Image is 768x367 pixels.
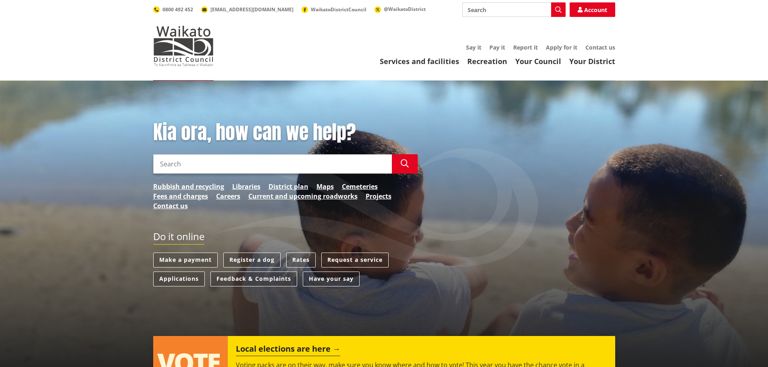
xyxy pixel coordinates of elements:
[268,182,308,191] a: District plan
[153,6,193,13] a: 0800 492 452
[162,6,193,13] span: 0800 492 452
[467,56,507,66] a: Recreation
[466,44,481,51] a: Say it
[153,154,392,174] input: Search input
[153,231,204,245] h2: Do it online
[223,253,281,267] a: Register a dog
[321,253,389,267] a: Request a service
[513,44,538,51] a: Report it
[153,191,208,201] a: Fees and charges
[384,6,426,12] span: @WaikatoDistrict
[153,253,218,267] a: Make a payment
[210,6,293,13] span: [EMAIL_ADDRESS][DOMAIN_NAME]
[585,44,615,51] a: Contact us
[569,56,615,66] a: Your District
[375,6,426,12] a: @WaikatoDistrict
[153,182,224,191] a: Rubbish and recycling
[366,191,391,201] a: Projects
[311,6,366,13] span: WaikatoDistrictCouncil
[210,272,297,286] a: Feedback & Complaints
[153,201,188,211] a: Contact us
[489,44,505,51] a: Pay it
[302,6,366,13] a: WaikatoDistrictCouncil
[201,6,293,13] a: [EMAIL_ADDRESS][DOMAIN_NAME]
[515,56,561,66] a: Your Council
[303,272,360,286] a: Have your say
[546,44,577,51] a: Apply for it
[232,182,260,191] a: Libraries
[342,182,378,191] a: Cemeteries
[286,253,316,267] a: Rates
[462,2,566,17] input: Search input
[380,56,459,66] a: Services and facilities
[316,182,334,191] a: Maps
[216,191,240,201] a: Careers
[236,344,340,356] h2: Local elections are here
[248,191,358,201] a: Current and upcoming roadworks
[570,2,615,17] a: Account
[153,272,205,286] a: Applications
[153,26,214,66] img: Waikato District Council - Te Kaunihera aa Takiwaa o Waikato
[153,121,418,144] h1: Kia ora, how can we help?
